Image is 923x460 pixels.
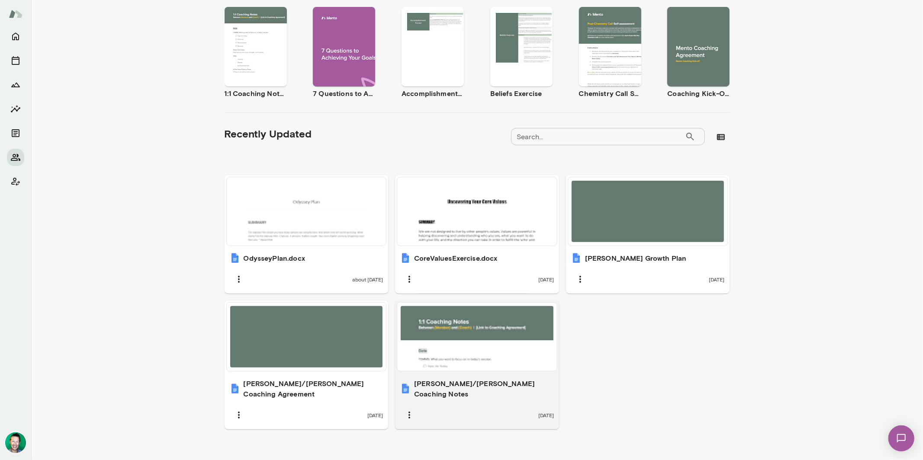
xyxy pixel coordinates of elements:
[5,432,26,453] img: Brian Lawrence
[230,253,240,263] img: OdysseyPlan.docx
[7,149,24,166] button: Members
[7,52,24,69] button: Sessions
[244,253,305,263] h6: OdysseyPlan.docx
[709,276,724,283] span: [DATE]
[7,125,24,142] button: Documents
[9,6,23,22] img: Mento
[7,100,24,118] button: Insights
[313,88,375,99] h6: 7 Questions to Achieving Your Goals
[400,253,411,263] img: CoreValuesExercise.docx
[225,88,287,99] h6: 1:1 Coaching Notes
[7,28,24,45] button: Home
[7,173,24,190] button: Client app
[414,253,497,263] h6: CoreValuesExercise.docx
[579,88,641,99] h6: Chemistry Call Self-Assessment [Coaches only]
[230,383,240,394] img: Thomas/Brian Coaching Agreement
[571,253,582,263] img: Thomas Growth Plan
[400,383,411,394] img: Thomas/Brian Coaching Notes
[225,127,312,141] h5: Recently Updated
[7,76,24,93] button: Growth Plan
[538,276,554,283] span: [DATE]
[352,276,383,283] span: about [DATE]
[585,253,687,263] h6: [PERSON_NAME] Growth Plan
[244,378,383,399] h6: [PERSON_NAME]/[PERSON_NAME] Coaching Agreement
[414,378,554,399] h6: [PERSON_NAME]/[PERSON_NAME] Coaching Notes
[667,88,730,99] h6: Coaching Kick-Off | Coaching Agreement
[538,412,554,418] span: [DATE]
[402,88,464,99] h6: Accomplishment Tracker
[367,412,383,418] span: [DATE]
[490,88,553,99] h6: Beliefs Exercise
